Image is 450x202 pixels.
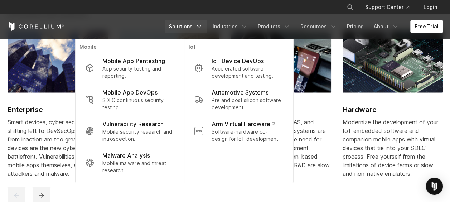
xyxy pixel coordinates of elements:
a: Resources [296,20,341,33]
p: Mobile [79,43,179,52]
p: Mobile App Pentesting [102,57,165,65]
h2: Enterprise [8,104,108,115]
a: Mobile App Pentesting App security testing and reporting. [79,52,179,84]
a: Pricing [343,20,368,33]
p: Vulnerability Research [102,120,163,128]
a: Corellium Home [8,22,64,31]
p: Software-hardware co-design for IoT development. [211,128,283,143]
a: Login [418,1,443,14]
p: Accelerated software development and testing. [211,65,283,80]
p: Mobile App DevOps [102,88,157,97]
a: Industries [208,20,252,33]
a: Enterprise Enterprise Smart devices, cyber security, and shifting left to DevSecOps. The risks fr... [8,30,108,187]
img: Enterprise [8,30,108,93]
p: Automotive Systems [211,88,268,97]
a: Solutions [165,20,207,33]
a: About [369,20,403,33]
a: Support Center [359,1,415,14]
a: Vulnerability Research Mobile security research and introspection. [79,115,179,147]
p: Arm Virtual Hardware [211,120,275,128]
div: Open Intercom Messenger [426,178,443,195]
h2: Hardware [343,104,443,115]
a: Automotive Systems Pre and post silicon software development. [188,84,289,115]
p: Mobile malware and threat research. [102,160,174,174]
a: Hardware Hardware Modernize the development of your IoT embedded software and companion mobile ap... [343,30,443,187]
span: Modernize the development of your IoT embedded software and companion mobile apps with virtual de... [343,119,438,177]
a: IoT Device DevOps Accelerated software development and testing. [188,52,289,84]
p: Malware Analysis [102,151,150,160]
p: Pre and post silicon software development. [211,97,283,111]
div: Navigation Menu [338,1,443,14]
button: Search [344,1,357,14]
a: Malware Analysis Mobile malware and threat research. [79,147,179,178]
p: SDLC continuous security testing. [102,97,174,111]
img: Hardware [343,30,443,93]
p: IoT [188,43,289,52]
p: App security testing and reporting. [102,65,174,80]
a: Arm Virtual Hardware Software-hardware co-design for IoT development. [188,115,289,147]
a: Free Trial [410,20,443,33]
div: Navigation Menu [165,20,443,33]
p: Mobile security research and introspection. [102,128,174,143]
a: Mobile App DevOps SDLC continuous security testing. [79,84,179,115]
p: IoT Device DevOps [211,57,263,65]
a: Products [253,20,295,33]
div: Smart devices, cyber security, and shifting left to DevSecOps. The risks from inaction are too gr... [8,118,108,178]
